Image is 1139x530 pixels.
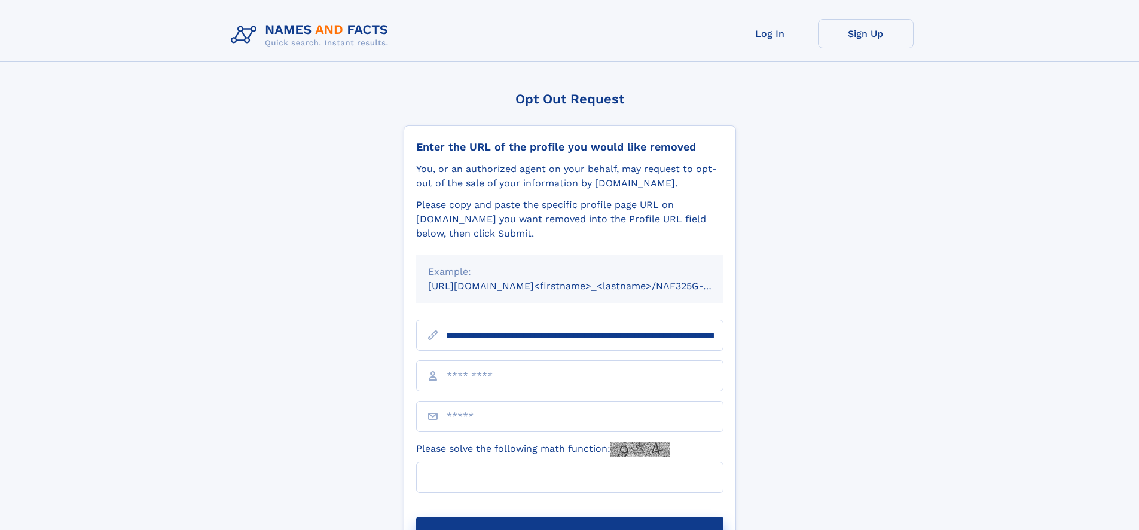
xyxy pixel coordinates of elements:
[416,198,723,241] div: Please copy and paste the specific profile page URL on [DOMAIN_NAME] you want removed into the Pr...
[226,19,398,51] img: Logo Names and Facts
[416,162,723,191] div: You, or an authorized agent on your behalf, may request to opt-out of the sale of your informatio...
[428,280,746,292] small: [URL][DOMAIN_NAME]<firstname>_<lastname>/NAF325G-xxxxxxxx
[722,19,818,48] a: Log In
[416,442,670,457] label: Please solve the following math function:
[404,91,736,106] div: Opt Out Request
[428,265,712,279] div: Example:
[416,140,723,154] div: Enter the URL of the profile you would like removed
[818,19,914,48] a: Sign Up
